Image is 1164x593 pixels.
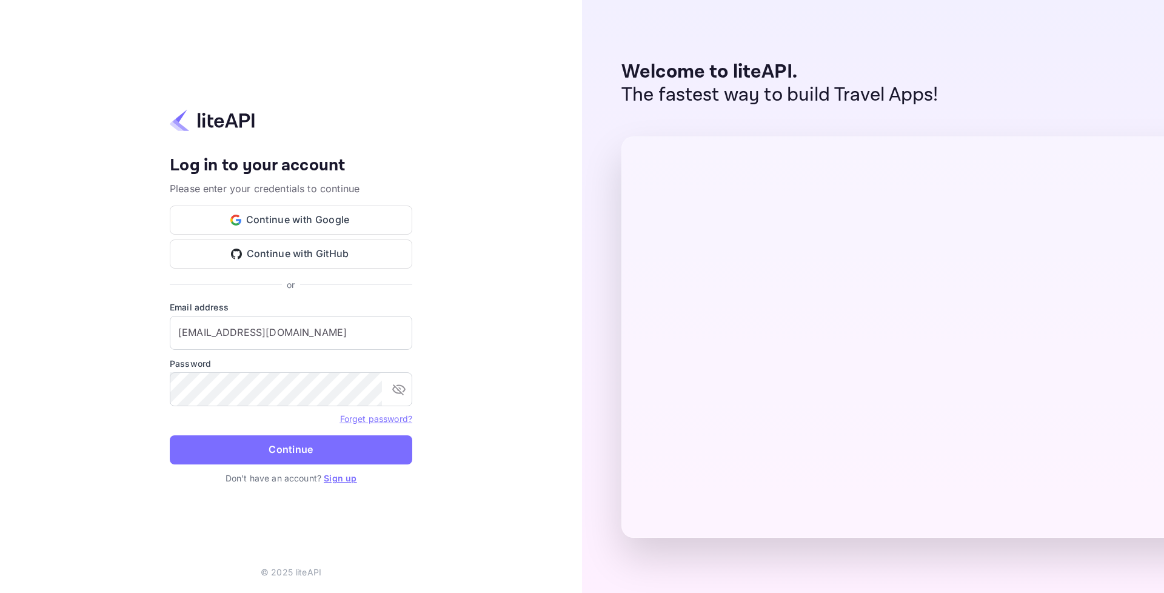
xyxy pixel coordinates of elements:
[170,316,412,350] input: Enter your email address
[170,181,412,196] p: Please enter your credentials to continue
[621,61,938,84] p: Welcome to liteAPI.
[170,301,412,313] label: Email address
[170,240,412,269] button: Continue with GitHub
[170,357,412,370] label: Password
[170,435,412,464] button: Continue
[340,412,412,424] a: Forget password?
[287,278,295,291] p: or
[621,84,938,107] p: The fastest way to build Travel Apps!
[324,473,356,483] a: Sign up
[340,414,412,424] a: Forget password?
[170,206,412,235] button: Continue with Google
[170,155,412,176] h4: Log in to your account
[170,109,255,132] img: liteapi
[387,377,411,401] button: toggle password visibility
[170,472,412,484] p: Don't have an account?
[261,566,321,578] p: © 2025 liteAPI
